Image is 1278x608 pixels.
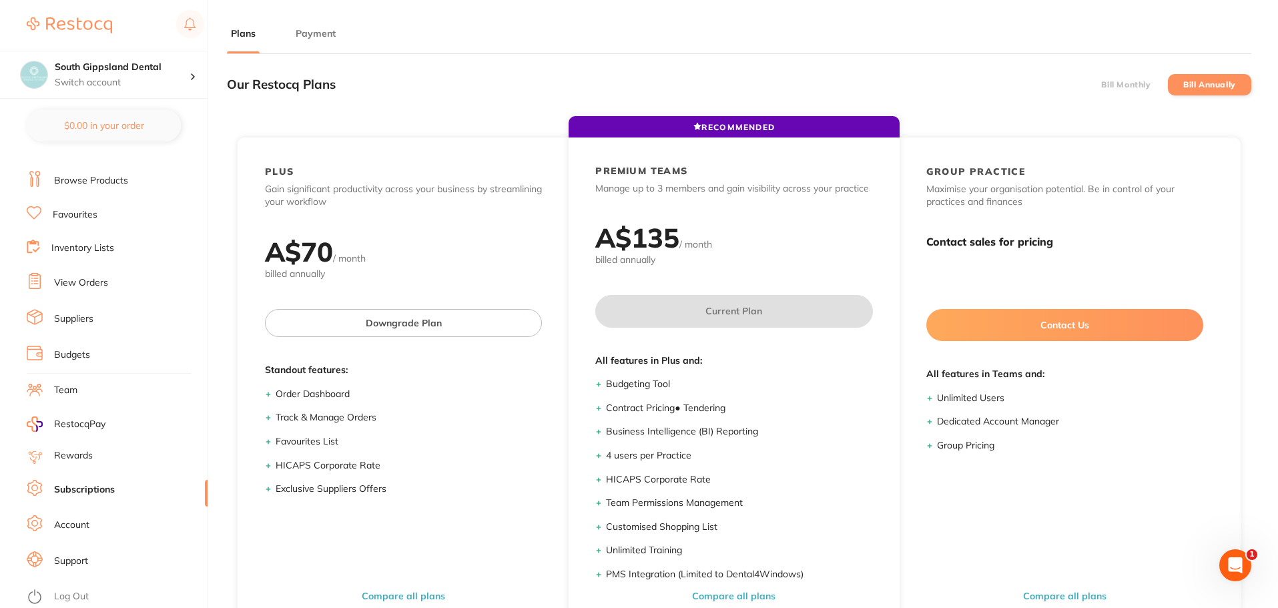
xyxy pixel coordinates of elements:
[54,348,90,362] a: Budgets
[54,590,89,603] a: Log Out
[54,276,108,290] a: View Orders
[926,166,1026,178] h2: GROUP PRACTICE
[53,208,97,222] a: Favourites
[265,183,542,209] p: Gain significant productivity across your business by streamlining your workflow
[54,519,89,532] a: Account
[358,590,449,602] button: Compare all plans
[27,587,204,608] button: Log Out
[1019,590,1110,602] button: Compare all plans
[606,402,872,415] li: Contract Pricing ● Tendering
[276,435,542,448] li: Favourites List
[926,236,1203,248] h3: Contact sales for pricing
[276,388,542,401] li: Order Dashboard
[1219,549,1251,581] iframe: Intercom live chat
[54,483,115,497] a: Subscriptions
[27,10,112,41] a: Restocq Logo
[937,392,1203,405] li: Unlimited Users
[937,415,1203,428] li: Dedicated Account Manager
[265,235,333,268] h2: A$ 70
[276,411,542,424] li: Track & Manage Orders
[606,449,872,463] li: 4 users per Practice
[1183,80,1236,89] label: Bill Annually
[595,165,687,177] h2: PREMIUM TEAMS
[595,295,872,327] button: Current Plan
[227,77,336,92] h3: Our Restocq Plans
[926,309,1203,341] button: Contact Us
[55,76,190,89] p: Switch account
[606,473,872,487] li: HICAPS Corporate Rate
[679,238,712,250] span: / month
[606,497,872,510] li: Team Permissions Management
[606,568,872,581] li: PMS Integration (Limited to Dental4Windows)
[926,368,1203,381] span: All features in Teams and:
[54,312,93,326] a: Suppliers
[595,221,679,254] h2: A$ 135
[606,378,872,391] li: Budgeting Tool
[54,384,77,397] a: Team
[55,61,190,74] h4: South Gippsland Dental
[926,183,1203,209] p: Maximise your organisation potential. Be in control of your practices and finances
[606,425,872,438] li: Business Intelligence (BI) Reporting
[265,364,542,377] span: Standout features:
[54,555,88,568] a: Support
[54,449,93,463] a: Rewards
[937,439,1203,452] li: Group Pricing
[1101,80,1151,89] label: Bill Monthly
[51,242,114,255] a: Inventory Lists
[265,268,542,281] span: billed annually
[54,418,105,431] span: RestocqPay
[265,166,294,178] h2: PLUS
[227,27,260,40] button: Plans
[276,459,542,473] li: HICAPS Corporate Rate
[595,254,872,267] span: billed annually
[27,17,112,33] img: Restocq Logo
[265,309,542,337] button: Downgrade Plan
[688,590,779,602] button: Compare all plans
[693,122,775,132] span: RECOMMENDED
[54,174,128,188] a: Browse Products
[292,27,340,40] button: Payment
[27,416,105,432] a: RestocqPay
[333,252,366,264] span: / month
[27,416,43,432] img: RestocqPay
[1247,549,1257,560] span: 1
[27,109,181,141] button: $0.00 in your order
[606,544,872,557] li: Unlimited Training
[21,61,47,88] img: South Gippsland Dental
[595,354,872,368] span: All features in Plus and:
[276,483,542,496] li: Exclusive Suppliers Offers
[595,182,872,196] p: Manage up to 3 members and gain visibility across your practice
[606,521,872,534] li: Customised Shopping List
